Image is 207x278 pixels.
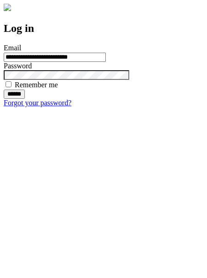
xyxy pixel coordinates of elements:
[4,44,21,52] label: Email
[4,22,203,35] h2: Log in
[15,81,58,89] label: Remember me
[4,99,71,107] a: Forgot your password?
[4,62,32,70] label: Password
[4,4,11,11] img: logo-4e3dc11c47720685a147b03b5a06dd966a58ff35d612b21f08c02c0306f2b779.png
